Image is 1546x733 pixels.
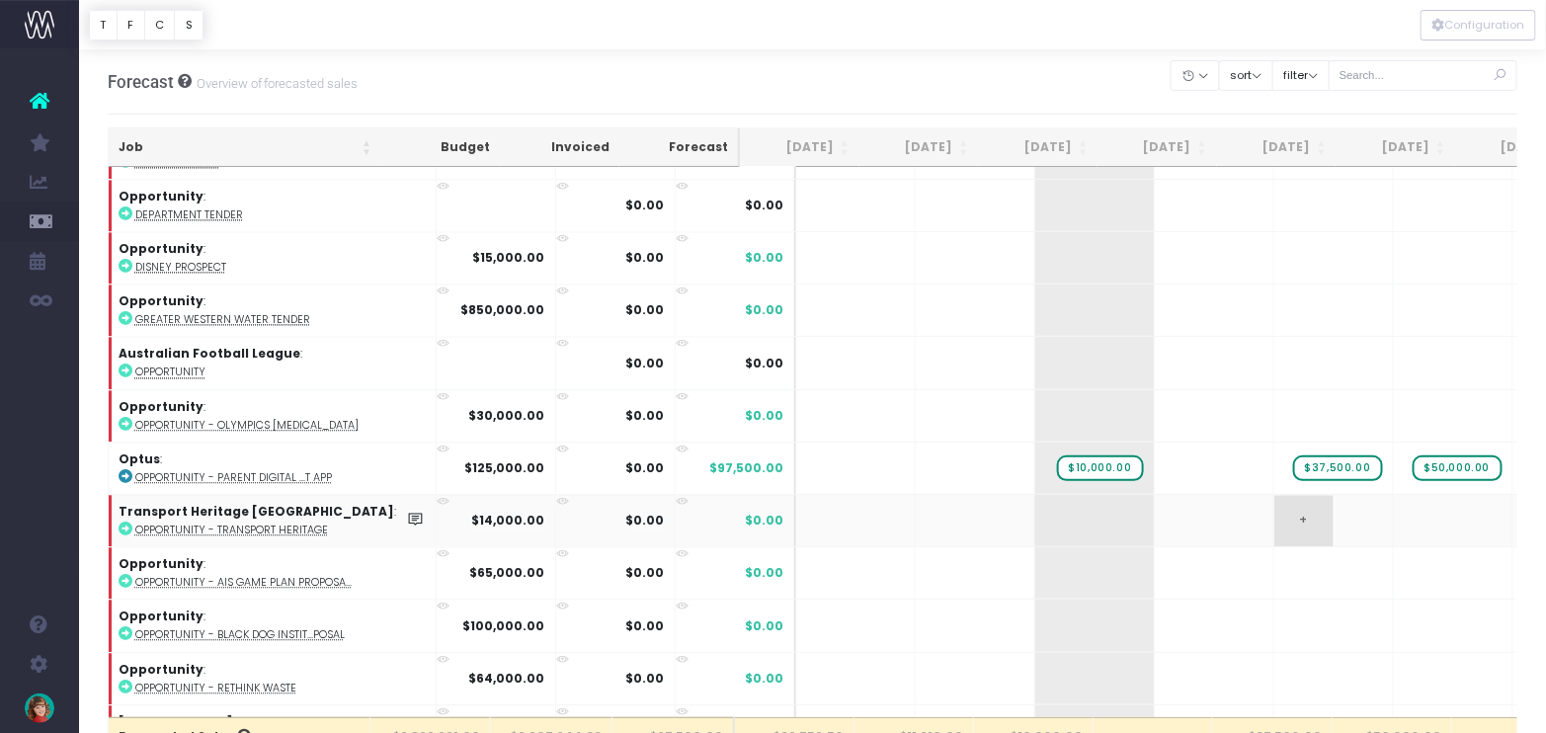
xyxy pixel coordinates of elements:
abbr: AOC marketing [135,155,220,170]
td: : [109,546,437,599]
strong: [DOMAIN_NAME] [119,713,233,730]
abbr: Disney Prospect [135,260,226,275]
div: Vertical button group [89,10,203,41]
th: Invoiced [500,128,619,167]
strong: Opportunity [119,555,203,572]
span: + [1274,495,1334,546]
span: $0.00 [746,301,784,319]
td: : [109,231,437,284]
td: : [109,336,437,388]
abbr: Department Tender [135,207,243,222]
button: filter [1272,60,1330,91]
button: sort [1219,60,1273,91]
strong: $30,000.00 [469,407,545,424]
td: : [109,284,437,336]
strong: Australian Football League [119,345,300,362]
span: Forecast [108,72,174,92]
span: $0.00 [746,407,784,425]
button: C [144,10,176,41]
td: : [109,652,437,704]
th: Job: activate to sort column ascending [109,128,381,167]
strong: Transport Heritage [GEOGRAPHIC_DATA] [119,503,395,520]
abbr: Opportunity - AIS Game Plan proposal [135,575,352,590]
th: Budget [381,128,501,167]
button: F [117,10,145,41]
th: Forecast [619,128,740,167]
strong: Opportunity [119,188,203,204]
span: $97,500.00 [710,459,784,477]
strong: $0.00 [626,459,665,476]
div: Vertical button group [1421,10,1536,41]
td: : [109,494,437,546]
span: $0.00 [746,564,784,582]
span: $0.00 [746,197,784,214]
th: Nov 25: activate to sort column ascending [1217,128,1337,167]
span: wayahead Sales Forecast Item [1057,455,1144,481]
strong: Optus [119,450,160,467]
button: Configuration [1421,10,1536,41]
span: $0.00 [746,670,784,688]
abbr: Opportunity - Olympics Retainer [135,418,359,433]
abbr: Greater Western Water Tender [135,312,310,327]
td: : [109,599,437,651]
th: Dec 25: activate to sort column ascending [1336,128,1455,167]
span: wayahead Sales Forecast Item [1293,455,1383,481]
span: $0.00 [746,249,784,267]
strong: $0.00 [626,407,665,424]
strong: $64,000.00 [469,670,545,687]
span: wayahead Sales Forecast Item [1413,455,1503,481]
th: Jul 25: activate to sort column ascending [740,128,859,167]
strong: $850,000.00 [461,301,545,318]
button: S [174,10,203,41]
strong: Opportunity [119,661,203,678]
td: : [109,179,437,231]
strong: $0.00 [626,301,665,318]
abbr: Opportunity - ReThink Waste [135,681,296,695]
strong: $14,000.00 [472,512,545,529]
strong: $0.00 [626,670,665,687]
span: $0.00 [746,355,784,372]
strong: $65,000.00 [470,564,545,581]
strong: Opportunity [119,240,203,257]
button: T [89,10,118,41]
strong: Opportunity [119,608,203,624]
strong: Opportunity [119,292,203,309]
strong: $125,000.00 [465,459,545,476]
td: : [109,442,437,494]
span: $0.00 [746,617,784,635]
strong: $15,000.00 [473,249,545,266]
th: Sep 25: activate to sort column ascending [978,128,1098,167]
abbr: Opportunity - Transport Heritage [135,523,328,537]
strong: Opportunity [119,398,203,415]
strong: $100,000.00 [463,617,545,634]
input: Search... [1329,60,1518,91]
small: Overview of forecasted sales [192,72,359,92]
abbr: Opportunity - Parent digital thumbprint app [135,470,332,485]
th: Oct 25: activate to sort column ascending [1098,128,1217,167]
strong: $0.00 [626,617,665,634]
strong: $0.00 [626,512,665,529]
strong: $0.00 [626,249,665,266]
img: images/default_profile_image.png [25,693,54,723]
abbr: Opportunity - Black dog Institute proposal [135,627,345,642]
strong: $0.00 [626,197,665,213]
th: Aug 25: activate to sort column ascending [859,128,979,167]
strong: $0.00 [626,355,665,371]
abbr: Opportunity [135,365,205,379]
td: : [109,389,437,442]
span: $0.00 [746,512,784,529]
strong: $0.00 [626,564,665,581]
